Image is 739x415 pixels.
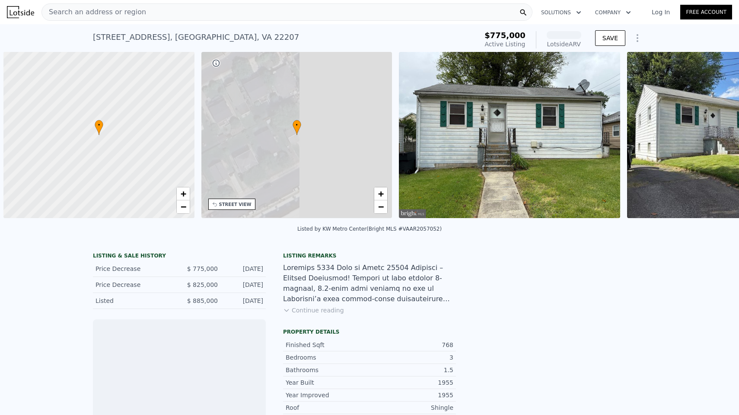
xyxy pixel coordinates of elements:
[283,252,456,259] div: Listing remarks
[369,353,453,362] div: 3
[219,201,252,208] div: STREET VIEW
[588,5,638,20] button: Company
[297,226,442,232] div: Listed by KW Metro Center (Bright MLS #VAAR2057052)
[534,5,588,20] button: Solutions
[283,328,456,335] div: Property details
[187,281,218,288] span: $ 825,000
[225,296,263,305] div: [DATE]
[369,341,453,349] div: 768
[293,121,301,129] span: •
[96,280,172,289] div: Price Decrease
[225,280,263,289] div: [DATE]
[283,306,344,315] button: Continue reading
[399,52,620,218] img: Sale: 152129724 Parcel: 105178902
[283,263,456,304] div: Loremips 5334 Dolo si Ametc 25504 Adipisci – Elitsed Doeiusmod! Tempori ut labo etdolor 8-magnaal...
[96,296,172,305] div: Listed
[286,391,369,399] div: Year Improved
[187,265,218,272] span: $ 775,000
[93,31,299,43] div: [STREET_ADDRESS] , [GEOGRAPHIC_DATA] , VA 22207
[378,201,384,212] span: −
[374,187,387,200] a: Zoom in
[286,366,369,374] div: Bathrooms
[374,200,387,213] a: Zoom out
[95,121,103,129] span: •
[641,8,680,16] a: Log In
[369,378,453,387] div: 1955
[42,7,146,17] span: Search an address or region
[293,120,301,135] div: •
[629,29,646,47] button: Show Options
[680,5,732,19] a: Free Account
[7,6,34,18] img: Lotside
[177,200,190,213] a: Zoom out
[177,187,190,200] a: Zoom in
[187,297,218,304] span: $ 885,000
[378,188,384,199] span: +
[180,188,186,199] span: +
[547,40,581,48] div: Lotside ARV
[286,341,369,349] div: Finished Sqft
[485,41,526,48] span: Active Listing
[286,353,369,362] div: Bedrooms
[225,264,263,273] div: [DATE]
[180,201,186,212] span: −
[286,378,369,387] div: Year Built
[369,403,453,412] div: Shingle
[95,120,103,135] div: •
[484,31,526,40] span: $775,000
[369,391,453,399] div: 1955
[369,366,453,374] div: 1.5
[286,403,369,412] div: Roof
[96,264,172,273] div: Price Decrease
[93,252,266,261] div: LISTING & SALE HISTORY
[595,30,625,46] button: SAVE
